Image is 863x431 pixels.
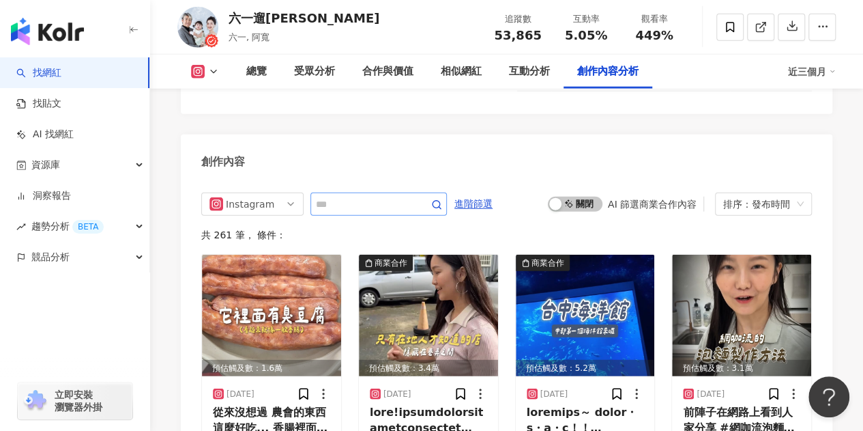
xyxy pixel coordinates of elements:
[577,64,639,80] div: 創作內容分析
[516,255,655,376] div: post-image商業合作預估觸及數：5.2萬
[55,389,102,413] span: 立即安裝 瀏覽器外掛
[531,256,564,270] div: 商業合作
[635,29,673,42] span: 449%
[11,18,84,45] img: logo
[672,255,811,376] img: post-image
[672,360,811,377] div: 預估觸及數：3.1萬
[672,255,811,376] div: post-image預估觸及數：3.1萬
[202,360,341,377] div: 預估觸及數：1.6萬
[608,199,697,210] div: AI 篩選商業合作內容
[226,389,254,400] div: [DATE]
[31,150,60,180] span: 資源庫
[201,154,245,169] div: 創作內容
[16,189,71,203] a: 洞察報告
[697,389,725,400] div: [DATE]
[359,360,498,377] div: 預估觸及數：3.4萬
[516,255,655,376] img: post-image
[31,211,104,242] span: 趨勢分析
[246,64,267,80] div: 總覽
[375,256,407,270] div: 商業合作
[383,389,411,400] div: [DATE]
[16,128,74,141] a: AI 找網紅
[294,64,335,80] div: 受眾分析
[540,389,568,400] div: [DATE]
[31,242,70,273] span: 競品分析
[560,12,612,26] div: 互動率
[22,390,48,412] img: chrome extension
[359,255,498,376] img: post-image
[788,61,836,83] div: 近三個月
[177,7,218,48] img: KOL Avatar
[359,255,498,376] div: post-image商業合作預估觸及數：3.4萬
[565,29,607,42] span: 5.05%
[16,222,26,232] span: rise
[494,28,541,42] span: 53,865
[492,12,544,26] div: 追蹤數
[808,376,849,417] iframe: Help Scout Beacon - Open
[18,383,132,419] a: chrome extension立即安裝 瀏覽器外掛
[202,255,341,376] img: post-image
[362,64,413,80] div: 合作與價值
[201,230,812,240] div: 共 261 筆 ， 條件：
[16,66,61,80] a: search找網紅
[454,193,493,214] button: 進階篩選
[226,193,270,215] div: Instagram
[516,360,655,377] div: 預估觸及數：5.2萬
[229,10,379,27] div: 六一遛[PERSON_NAME]
[202,255,341,376] div: post-image預估觸及數：1.6萬
[454,193,493,215] span: 進階篩選
[441,64,482,80] div: 相似網紅
[628,12,680,26] div: 觀看率
[229,32,269,42] span: 六一, 阿寬
[509,64,550,80] div: 互動分析
[72,220,104,234] div: BETA
[723,193,791,215] div: 排序：發布時間
[16,97,61,111] a: 找貼文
